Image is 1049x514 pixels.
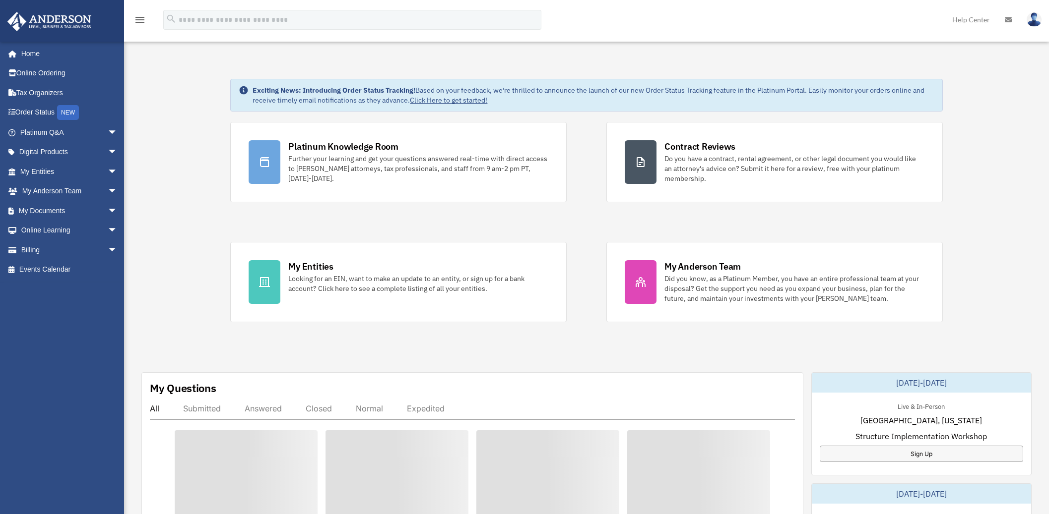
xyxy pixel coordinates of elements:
div: Closed [306,403,332,413]
i: menu [134,14,146,26]
div: Live & In-Person [890,400,953,411]
a: My Entities Looking for an EIN, want to make an update to an entity, or sign up for a bank accoun... [230,242,567,322]
span: arrow_drop_down [108,162,128,182]
strong: Exciting News: Introducing Order Status Tracking! [253,86,415,95]
div: Further your learning and get your questions answered real-time with direct access to [PERSON_NAM... [288,154,548,183]
div: Did you know, as a Platinum Member, you have an entire professional team at your disposal? Get th... [664,274,924,303]
div: Do you have a contract, rental agreement, or other legal document you would like an attorney's ad... [664,154,924,183]
a: My Entitiesarrow_drop_down [7,162,132,181]
div: My Entities [288,260,333,273]
a: menu [134,17,146,26]
div: My Anderson Team [664,260,741,273]
a: Platinum Q&Aarrow_drop_down [7,122,132,142]
a: Digital Productsarrow_drop_down [7,142,132,162]
span: [GEOGRAPHIC_DATA], [US_STATE] [860,414,982,426]
a: My Documentsarrow_drop_down [7,201,132,221]
div: Platinum Knowledge Room [288,140,398,153]
a: Contract Reviews Do you have a contract, rental agreement, or other legal document you would like... [606,122,943,202]
span: arrow_drop_down [108,181,128,202]
i: search [166,13,177,24]
a: Platinum Knowledge Room Further your learning and get your questions answered real-time with dire... [230,122,567,202]
a: Click Here to get started! [410,96,487,105]
a: Order StatusNEW [7,103,132,123]
div: Answered [245,403,282,413]
span: arrow_drop_down [108,240,128,260]
img: Anderson Advisors Platinum Portal [4,12,94,31]
a: Home [7,44,128,63]
span: arrow_drop_down [108,201,128,221]
a: My Anderson Teamarrow_drop_down [7,181,132,201]
a: Online Learningarrow_drop_down [7,221,132,240]
div: Expedited [407,403,445,413]
div: All [150,403,159,413]
div: Normal [356,403,383,413]
a: Online Ordering [7,63,132,83]
span: arrow_drop_down [108,221,128,241]
span: arrow_drop_down [108,142,128,163]
a: Billingarrow_drop_down [7,240,132,260]
img: User Pic [1027,12,1042,27]
div: Submitted [183,403,221,413]
div: Contract Reviews [664,140,735,153]
span: Structure Implementation Workshop [855,430,987,442]
a: Tax Organizers [7,83,132,103]
div: My Questions [150,381,216,396]
div: Based on your feedback, we're thrilled to announce the launch of our new Order Status Tracking fe... [253,85,934,105]
div: NEW [57,105,79,120]
a: Sign Up [820,446,1024,462]
div: [DATE]-[DATE] [812,373,1032,393]
a: Events Calendar [7,260,132,280]
div: [DATE]-[DATE] [812,484,1032,504]
div: Looking for an EIN, want to make an update to an entity, or sign up for a bank account? Click her... [288,274,548,293]
a: My Anderson Team Did you know, as a Platinum Member, you have an entire professional team at your... [606,242,943,322]
span: arrow_drop_down [108,122,128,143]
